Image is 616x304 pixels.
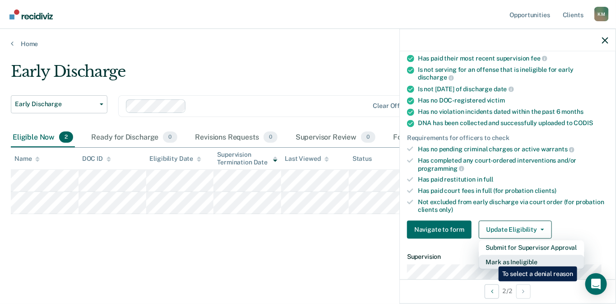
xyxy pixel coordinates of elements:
[352,155,372,163] div: Status
[59,131,73,143] span: 2
[494,85,514,93] span: date
[418,85,608,93] div: Is not [DATE] of discharge
[562,108,584,115] span: months
[418,74,454,81] span: discharge
[285,155,329,163] div: Last Viewed
[484,176,493,183] span: full
[361,131,375,143] span: 0
[516,284,531,299] button: Next Opportunity
[392,128,471,148] div: Forms Submitted
[407,221,472,239] button: Navigate to form
[487,97,505,104] span: victim
[11,40,605,48] a: Home
[82,155,111,163] div: DOC ID
[11,62,473,88] div: Early Discharge
[264,131,278,143] span: 0
[439,206,453,213] span: only)
[585,273,607,295] div: Open Intercom Messenger
[418,165,464,172] span: programming
[594,7,609,21] div: K M
[14,155,40,163] div: Name
[485,284,499,299] button: Previous Opportunity
[163,131,177,143] span: 0
[541,146,574,153] span: warrants
[479,255,584,270] button: Mark as Ineligible
[407,221,475,239] a: Navigate to form link
[479,221,552,239] button: Update Eligibility
[531,55,547,62] span: fee
[574,119,593,126] span: CODIS
[418,176,608,184] div: Has paid restitution in
[418,157,608,172] div: Has completed any court-ordered interventions and/or
[194,128,279,148] div: Revisions Requests
[535,187,556,195] span: clients)
[418,108,608,116] div: Has no violation incidents dated within the past 6
[11,128,75,148] div: Eligible Now
[9,9,53,19] img: Recidiviz
[418,54,608,62] div: Has paid their most recent supervision
[418,119,608,127] div: DNA has been collected and successfully uploaded to
[89,128,179,148] div: Ready for Discharge
[407,253,608,261] dt: Supervision
[418,145,608,154] div: Has no pending criminal charges or active
[294,128,377,148] div: Supervisor Review
[150,155,202,163] div: Eligibility Date
[418,187,608,195] div: Has paid court fees in full (for probation
[418,97,608,104] div: Has no DOC-registered
[15,100,96,108] span: Early Discharge
[400,279,616,303] div: 2 / 2
[418,198,608,214] div: Not excluded from early discharge via court order (for probation clients
[407,134,608,142] div: Requirements for officers to check
[594,7,609,21] button: Profile dropdown button
[418,66,608,81] div: Is not serving for an offense that is ineligible for early
[373,102,415,110] div: Clear officers
[217,151,278,166] div: Supervision Termination Date
[479,241,584,255] button: Submit for Supervisor Approval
